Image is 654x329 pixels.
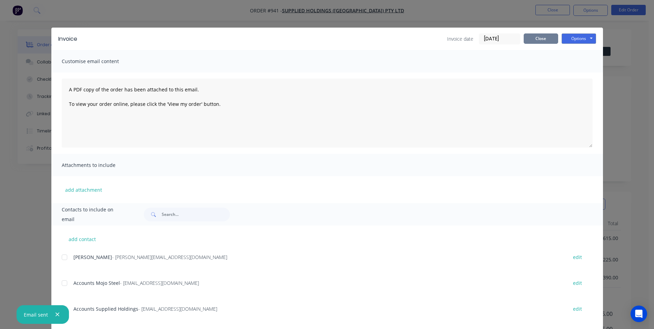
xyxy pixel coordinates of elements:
span: Accounts Supplied Holdings [73,306,138,312]
button: add attachment [62,185,105,195]
span: Customise email content [62,57,138,66]
span: Attachments to include [62,160,138,170]
div: Invoice [58,35,77,43]
input: Search... [162,208,230,221]
button: add contact [62,234,103,244]
span: Accounts Mojo Steel [73,280,120,286]
span: - [EMAIL_ADDRESS][DOMAIN_NAME] [138,306,217,312]
div: Open Intercom Messenger [631,306,647,322]
span: Contacts to include on email [62,205,127,224]
button: edit [569,278,586,288]
span: - [EMAIL_ADDRESS][DOMAIN_NAME] [120,280,199,286]
span: Invoice date [447,35,473,42]
button: edit [569,304,586,313]
span: [PERSON_NAME] [73,254,112,260]
span: - [PERSON_NAME][EMAIL_ADDRESS][DOMAIN_NAME] [112,254,227,260]
button: edit [569,252,586,262]
button: Options [562,33,596,44]
div: Email sent [24,311,48,318]
button: Close [524,33,558,44]
textarea: A PDF copy of the order has been attached to this email. To view your order online, please click ... [62,79,593,148]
